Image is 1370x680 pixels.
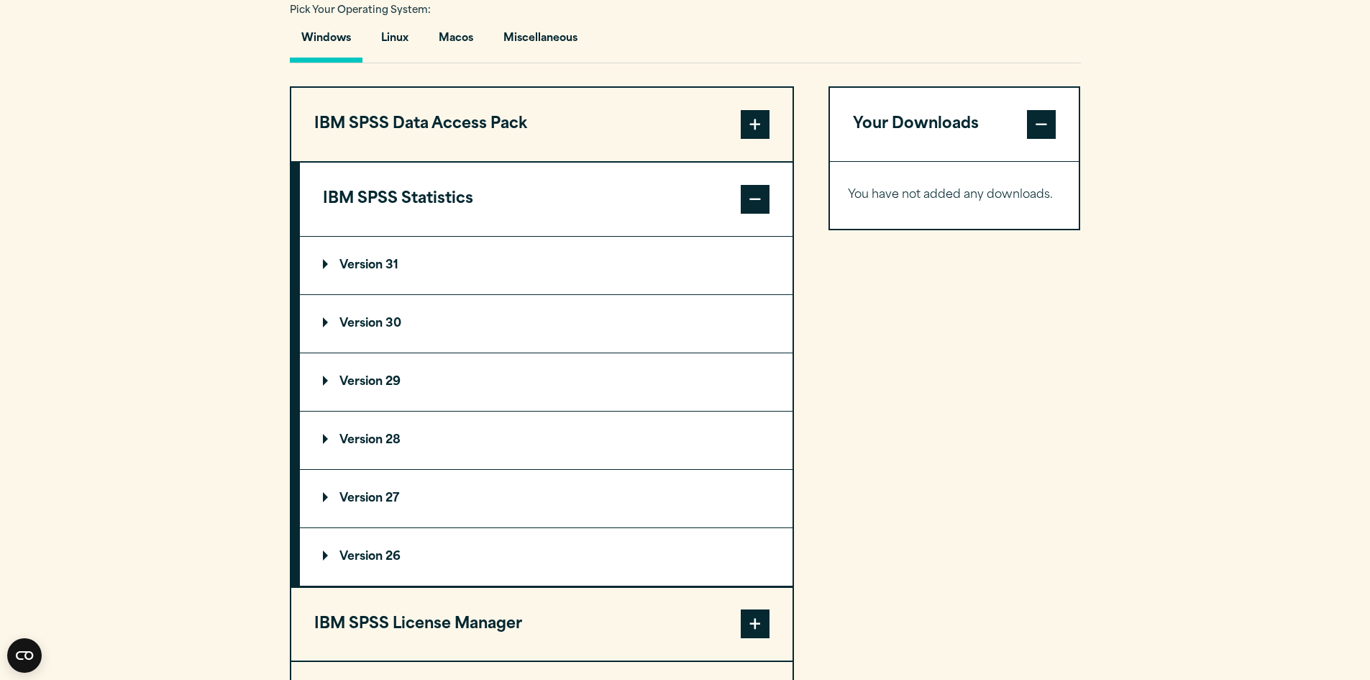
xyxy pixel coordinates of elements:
[300,295,793,353] summary: Version 30
[300,353,793,411] summary: Version 29
[300,237,793,294] summary: Version 31
[7,638,42,673] button: Open CMP widget
[323,318,401,330] p: Version 30
[300,470,793,527] summary: Version 27
[291,88,793,161] button: IBM SPSS Data Access Pack
[323,551,401,563] p: Version 26
[848,185,1061,206] p: You have not added any downloads.
[323,493,399,504] p: Version 27
[427,22,485,63] button: Macos
[492,22,589,63] button: Miscellaneous
[290,6,431,15] span: Pick Your Operating System:
[291,588,793,661] button: IBM SPSS License Manager
[830,88,1079,161] button: Your Downloads
[830,161,1079,229] div: Your Downloads
[323,435,401,446] p: Version 28
[290,22,362,63] button: Windows
[300,236,793,586] div: IBM SPSS Statistics
[300,528,793,586] summary: Version 26
[370,22,420,63] button: Linux
[300,163,793,236] button: IBM SPSS Statistics
[300,412,793,469] summary: Version 28
[323,376,401,388] p: Version 29
[323,260,398,271] p: Version 31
